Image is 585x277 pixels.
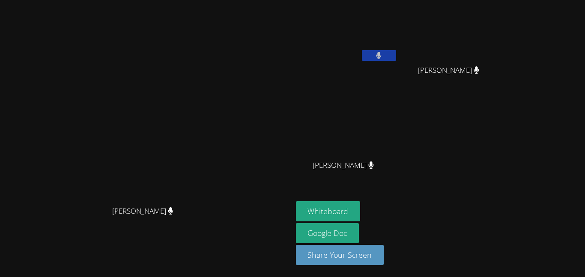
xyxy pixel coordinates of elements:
[112,205,173,217] span: [PERSON_NAME]
[313,159,374,172] span: [PERSON_NAME]
[296,223,359,243] a: Google Doc
[418,64,479,77] span: [PERSON_NAME]
[296,201,361,221] button: Whiteboard
[296,245,384,265] button: Share Your Screen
